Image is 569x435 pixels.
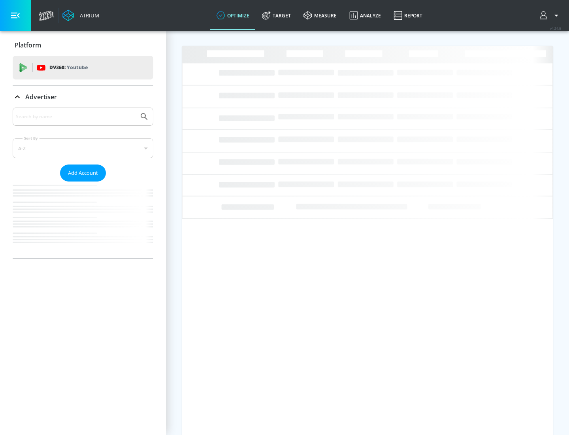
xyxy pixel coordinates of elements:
p: DV360: [49,63,88,72]
div: A-Z [13,138,153,158]
div: Atrium [77,12,99,19]
span: v 4.24.0 [550,26,561,30]
label: Sort By [23,136,40,141]
div: DV360: Youtube [13,56,153,79]
p: Platform [15,41,41,49]
button: Add Account [60,165,106,182]
a: measure [297,1,343,30]
input: Search by name [16,112,136,122]
a: Report [387,1,429,30]
a: Analyze [343,1,387,30]
div: Advertiser [13,108,153,258]
nav: list of Advertiser [13,182,153,258]
div: Advertiser [13,86,153,108]
div: Platform [13,34,153,56]
p: Youtube [67,63,88,72]
span: Add Account [68,168,98,178]
a: Target [256,1,297,30]
p: Advertiser [25,93,57,101]
a: Atrium [62,9,99,21]
a: optimize [210,1,256,30]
